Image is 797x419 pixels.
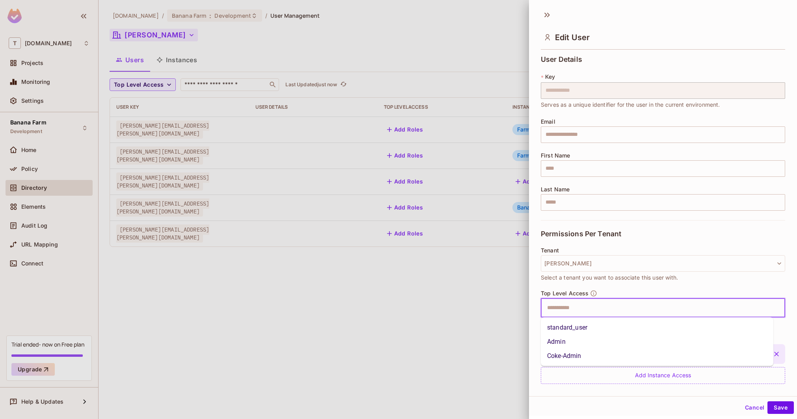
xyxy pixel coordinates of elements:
span: Edit User [555,33,590,42]
button: Close [781,307,782,308]
button: [PERSON_NAME] [541,255,785,272]
li: standard_user [541,321,773,335]
span: Email [541,119,555,125]
li: Coke-Admin [541,349,773,363]
span: User Details [541,56,582,63]
span: Tenant [541,247,559,254]
span: Permissions Per Tenant [541,230,621,238]
span: Last Name [541,186,570,193]
div: Add Instance Access [541,367,785,384]
span: First Name [541,152,570,159]
li: Admin [541,335,773,349]
span: Serves as a unique identifier for the user in the current environment. [541,100,720,109]
button: Cancel [742,401,767,414]
button: Save [767,401,794,414]
span: Top Level Access [541,290,588,297]
span: Key [545,74,555,80]
span: Select a tenant you want to associate this user with. [541,273,678,282]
